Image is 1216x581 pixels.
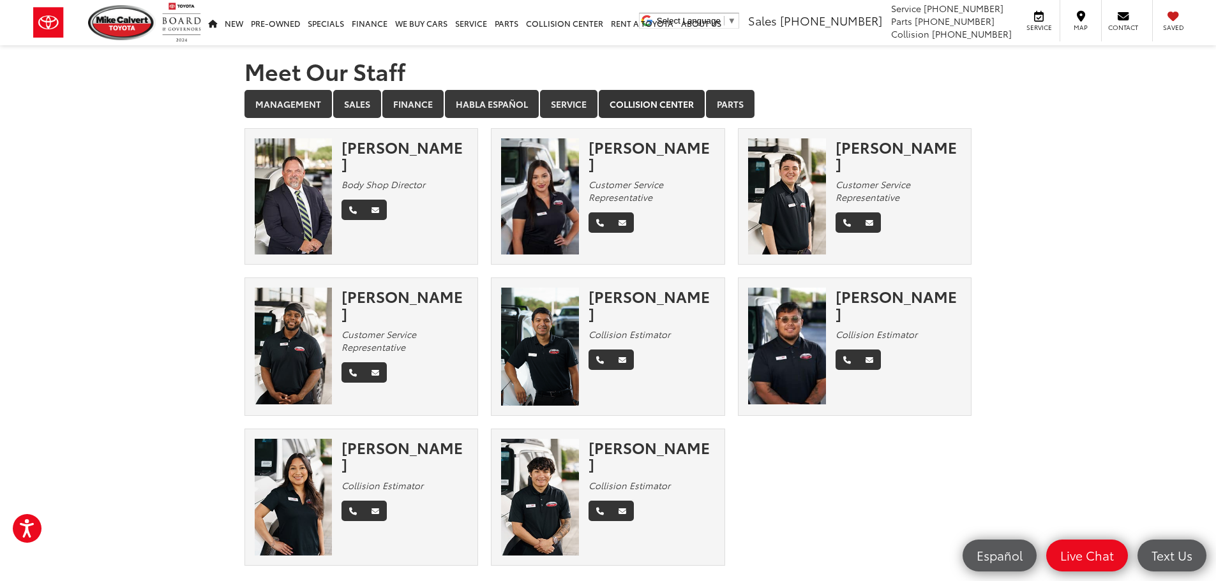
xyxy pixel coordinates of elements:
[255,439,333,555] img: Carolina Tipaz
[836,212,859,233] a: Phone
[501,138,579,255] img: Judith Gracia
[88,5,156,40] img: Mike Calvert Toyota
[599,90,705,118] a: Collision Center
[1159,23,1187,32] span: Saved
[342,178,425,191] em: Body Shop Director
[589,328,670,341] em: Collision Estimator
[728,16,736,26] span: ▼
[891,27,929,40] span: Collision
[589,349,612,370] a: Phone
[891,15,912,27] span: Parts
[342,200,364,220] a: Phone
[255,288,333,404] img: Charles King
[342,479,423,492] em: Collision Estimator
[255,138,333,255] img: Chuck Baldridge
[836,349,859,370] a: Phone
[244,128,972,578] div: Collision Center
[836,178,910,203] em: Customer Service Representative
[836,138,962,172] div: [PERSON_NAME]
[836,288,962,321] div: [PERSON_NAME]
[891,2,921,15] span: Service
[1137,540,1206,571] a: Text Us
[1067,23,1095,32] span: Map
[932,27,1012,40] span: [PHONE_NUMBER]
[382,90,444,118] a: Finance
[589,479,670,492] em: Collision Estimator
[333,90,381,118] a: Sales
[589,439,715,473] div: [PERSON_NAME]
[924,2,1003,15] span: [PHONE_NUMBER]
[589,288,715,321] div: [PERSON_NAME]
[1145,547,1199,563] span: Text Us
[244,58,972,84] h1: Meet Our Staff
[342,288,468,321] div: [PERSON_NAME]
[589,501,612,521] a: Phone
[501,439,579,555] img: Miguel Gonzalez
[963,540,1037,571] a: Español
[915,15,995,27] span: [PHONE_NUMBER]
[445,90,539,118] a: Habla Español
[748,12,777,29] span: Sales
[1054,547,1120,563] span: Live Chat
[342,439,468,473] div: [PERSON_NAME]
[364,362,387,383] a: Email
[611,212,634,233] a: Email
[342,362,364,383] a: Phone
[589,212,612,233] a: Phone
[589,138,715,172] div: [PERSON_NAME]
[342,328,416,353] em: Customer Service Representative
[836,328,917,341] em: Collision Estimator
[540,90,597,118] a: Service
[589,178,663,203] em: Customer Service Representative
[858,212,881,233] a: Email
[858,349,881,370] a: Email
[244,90,332,118] a: Management
[501,288,579,405] img: David Canales
[748,138,826,255] img: Tyler Rogers
[1046,540,1128,571] a: Live Chat
[970,547,1029,563] span: Español
[364,501,387,521] a: Email
[342,501,364,521] a: Phone
[706,90,754,118] a: Parts
[611,349,634,370] a: Email
[364,200,387,220] a: Email
[244,90,972,119] div: Department Tabs
[1025,23,1053,32] span: Service
[748,288,826,404] img: David Reyes
[611,501,634,521] a: Email
[342,138,468,172] div: [PERSON_NAME]
[1108,23,1138,32] span: Contact
[780,12,882,29] span: [PHONE_NUMBER]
